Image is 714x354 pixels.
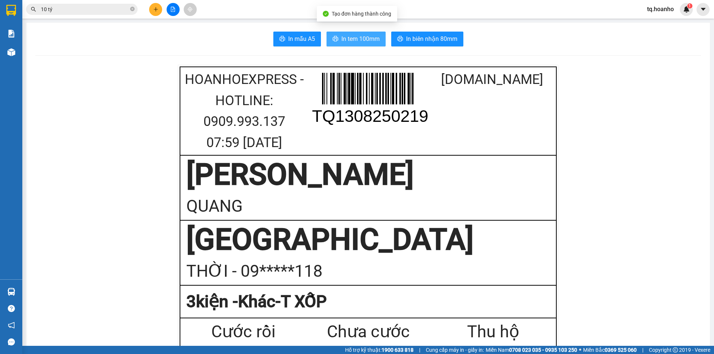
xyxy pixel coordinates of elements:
div: HoaNhoExpress - Hotline: 0909.993.137 07:59 [DATE] [182,69,306,153]
span: check-circle [323,11,329,17]
span: printer [332,36,338,43]
strong: 0369 525 060 [605,347,637,353]
button: caret-down [697,3,710,16]
span: Tạo đơn hàng thành công [332,11,391,17]
strong: 0708 023 035 - 0935 103 250 [509,347,577,353]
span: 1 [688,3,691,9]
span: Hỗ trợ kỹ thuật: [345,346,414,354]
div: [PERSON_NAME] [186,156,550,193]
img: warehouse-icon [7,48,15,56]
span: search [31,7,36,12]
span: copyright [673,347,678,353]
span: Miền Bắc [583,346,637,354]
span: close-circle [130,6,135,13]
img: solution-icon [7,30,15,38]
img: icon-new-feature [683,6,690,13]
button: printerIn tem 100mm [327,32,386,46]
span: close-circle [130,7,135,11]
span: plus [153,7,158,12]
div: Chưa cước [306,319,431,345]
span: printer [279,36,285,43]
div: [DOMAIN_NAME] [430,69,554,90]
span: | [642,346,643,354]
strong: 1900 633 818 [382,347,414,353]
sup: 1 [687,3,692,9]
button: plus [149,3,162,16]
text: TQ1308250219 [312,107,428,126]
span: notification [8,322,15,329]
button: printerIn mẫu A5 [273,32,321,46]
img: warehouse-icon [7,288,15,296]
button: file-add [167,3,180,16]
div: [GEOGRAPHIC_DATA] [186,221,550,258]
button: printerIn biên nhận 80mm [391,32,463,46]
span: file-add [170,7,176,12]
span: In mẫu A5 [288,34,315,43]
span: caret-down [700,6,707,13]
span: In tem 100mm [341,34,380,43]
span: message [8,338,15,345]
span: tq.hoanho [641,4,680,14]
div: Thu hộ [431,319,556,345]
span: printer [397,36,403,43]
span: question-circle [8,305,15,312]
span: ⚪️ [579,348,581,351]
span: In biên nhận 80mm [406,34,457,43]
span: Cung cấp máy in - giấy in: [426,346,484,354]
img: logo-vxr [6,5,16,16]
button: aim [184,3,197,16]
span: Miền Nam [486,346,577,354]
div: 3 kiện - Khác-T XỐP [186,289,550,315]
span: | [419,346,420,354]
div: Cước rồi [181,319,306,345]
span: aim [187,7,193,12]
input: Tìm tên, số ĐT hoặc mã đơn [41,5,129,13]
div: QUANG [186,193,550,220]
